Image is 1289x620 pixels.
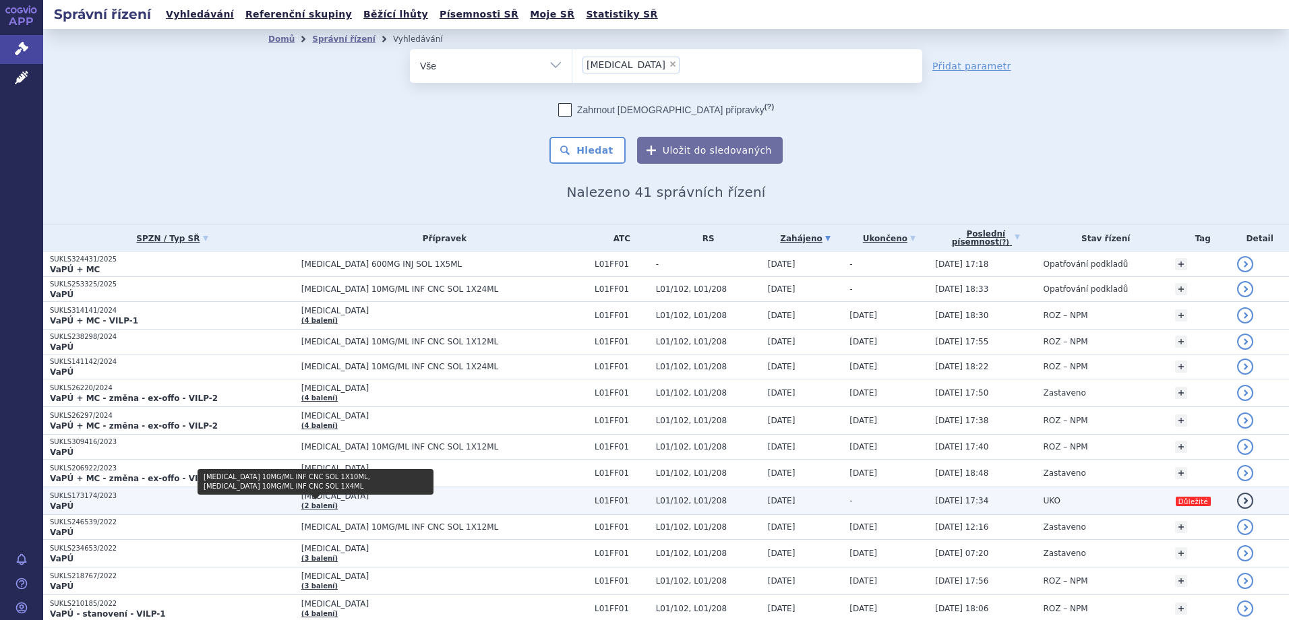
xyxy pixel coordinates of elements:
p: SUKLS246539/2022 [50,518,295,527]
span: ROZ – NPM [1043,604,1087,613]
span: [DATE] [849,337,877,346]
span: L01/102, L01/208 [656,522,761,532]
span: L01FF01 [595,576,649,586]
a: Ukončeno [849,229,928,248]
abbr: (?) [999,239,1009,247]
span: L01FF01 [595,362,649,371]
i: Důležité [1176,497,1211,506]
a: + [1175,309,1187,321]
a: Domů [268,34,295,44]
strong: VaPÚ [50,447,73,457]
a: (3 balení) [301,555,338,562]
a: detail [1237,519,1253,535]
span: Nalezeno 41 správních řízení [566,184,765,200]
a: Běžící lhůty [359,5,432,24]
span: [DATE] [849,468,877,478]
p: SUKLS309416/2023 [50,437,295,447]
span: [MEDICAL_DATA] 10MG/ML INF CNC SOL 1X12ML [301,442,588,452]
span: L01FF01 [595,468,649,478]
strong: VaPÚ [50,554,73,563]
span: [MEDICAL_DATA] [301,491,588,501]
span: [DATE] [849,522,877,532]
span: ROZ – NPM [1043,362,1087,371]
span: Zastaveno [1043,468,1085,478]
th: Tag [1168,224,1231,252]
a: (4 balení) [301,317,338,324]
span: - [849,284,852,294]
input: [MEDICAL_DATA] [684,56,691,73]
span: [DATE] 18:22 [935,362,988,371]
span: [MEDICAL_DATA] 600MG INJ SOL 1X5ML [301,259,588,269]
strong: VaPÚ + MC - VILP-1 [50,316,138,325]
span: [DATE] [849,416,877,425]
a: (2 balení) [301,502,338,509]
strong: VaPÚ + MC - změna - ex-offo - VILP-2 [50,421,218,431]
a: (4 balení) [301,394,338,402]
strong: VaPÚ [50,582,73,591]
a: detail [1237,281,1253,297]
span: [DATE] [768,416,796,425]
a: detail [1237,573,1253,589]
a: + [1175,441,1187,453]
span: L01FF01 [595,337,649,346]
span: [DATE] 17:56 [935,576,988,586]
span: [DATE] [768,496,796,505]
span: [DATE] 18:48 [935,468,988,478]
th: Přípravek [295,224,588,252]
label: Zahrnout [DEMOGRAPHIC_DATA] přípravky [558,103,774,117]
span: L01FF01 [595,388,649,398]
a: Přidat parametr [932,59,1011,73]
strong: VaPÚ + MC - změna - ex-offo - VILP-2 [50,474,218,483]
a: Moje SŘ [526,5,578,24]
span: Opatřování podkladů [1043,259,1128,269]
a: detail [1237,359,1253,375]
a: + [1175,283,1187,295]
button: Hledat [549,137,626,164]
a: detail [1237,334,1253,350]
span: [DATE] [768,576,796,586]
h2: Správní řízení [43,5,162,24]
a: + [1175,521,1187,533]
span: [DATE] [849,311,877,320]
span: Opatřování podkladů [1043,284,1128,294]
span: [DATE] [768,549,796,558]
a: + [1175,575,1187,587]
strong: VaPÚ [50,367,73,377]
p: SUKLS238298/2024 [50,332,295,342]
span: [DATE] [768,388,796,398]
a: + [1175,361,1187,373]
a: detail [1237,493,1253,509]
span: [MEDICAL_DATA] [301,306,588,315]
span: L01/102, L01/208 [656,337,761,346]
span: ROZ – NPM [1043,442,1087,452]
span: [DATE] [768,311,796,320]
a: + [1175,336,1187,348]
a: Referenční skupiny [241,5,356,24]
a: detail [1237,600,1253,617]
a: (3 balení) [301,582,338,590]
span: L01/102, L01/208 [656,416,761,425]
span: L01FF01 [595,496,649,505]
a: + [1175,414,1187,427]
span: [DATE] [768,362,796,371]
span: - [849,259,852,269]
a: detail [1237,439,1253,455]
a: + [1175,387,1187,399]
span: L01FF01 [595,311,649,320]
span: L01/102, L01/208 [656,388,761,398]
strong: VaPÚ [50,290,73,299]
span: ROZ – NPM [1043,311,1087,320]
span: [MEDICAL_DATA] 10MG/ML INF CNC SOL 1X12ML [301,337,588,346]
span: Zastaveno [1043,522,1085,532]
th: Detail [1230,224,1289,252]
span: L01FF01 [595,416,649,425]
span: [DATE] 18:06 [935,604,988,613]
span: [DATE] [768,522,796,532]
span: [MEDICAL_DATA] [301,383,588,393]
p: SUKLS173174/2023 [50,491,295,501]
strong: VaPÚ - stanovení - VILP-1 [50,609,166,619]
a: detail [1237,307,1253,323]
a: Vyhledávání [162,5,238,24]
span: L01/102, L01/208 [656,576,761,586]
span: L01/102, L01/208 [656,362,761,371]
